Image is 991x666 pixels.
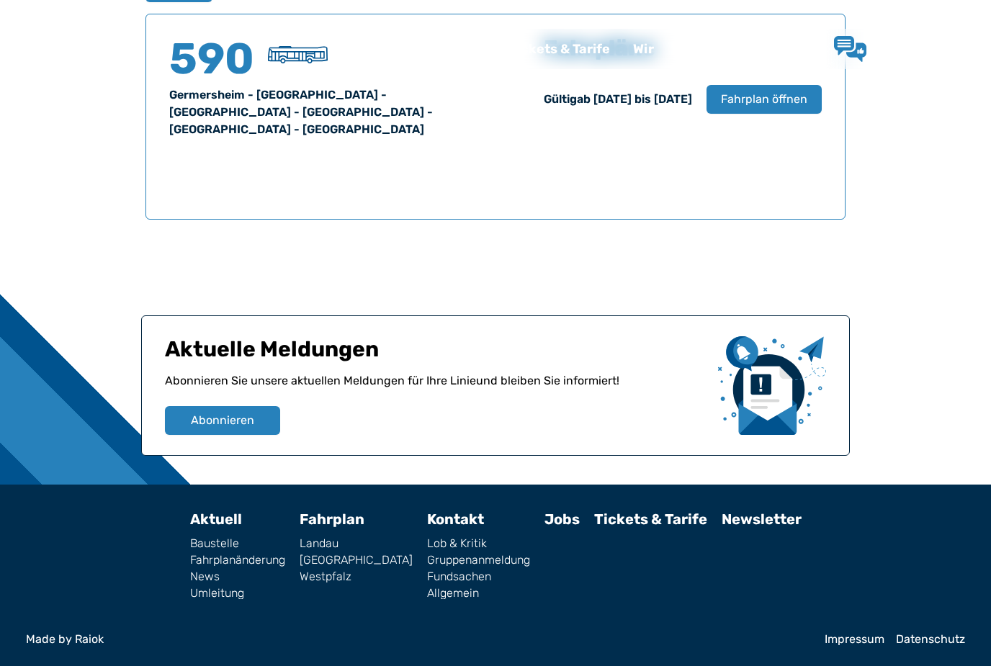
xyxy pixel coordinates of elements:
a: Aktuell [190,510,242,528]
h4: 590 [169,37,256,81]
p: Abonnieren Sie unsere aktuellen Meldungen für Ihre Linie und bleiben Sie informiert! [165,372,707,406]
a: Tickets & Tarife [498,30,622,68]
a: Tickets & Tarife [594,510,707,528]
button: Fahrplan öffnen [707,85,822,114]
a: Westpfalz [300,571,413,582]
a: Allgemein [427,588,530,599]
div: Gültig ab [DATE] bis [DATE] [544,91,692,108]
a: Gruppenanmeldung [427,554,530,566]
a: QNV Logo [46,35,102,63]
a: Umleitung [190,588,285,599]
a: Newsletter [722,510,802,528]
img: QNV Logo [46,39,102,59]
a: Lob & Kritik [427,538,530,549]
a: Jobs [544,510,580,528]
a: News [190,571,285,582]
a: Datenschutz [896,634,965,645]
span: Abonnieren [191,412,254,429]
a: Fahrplan [300,510,364,528]
a: Kontakt [720,30,795,68]
img: newsletter [718,336,826,435]
a: Fundsachen [427,571,530,582]
img: Überlandbus [268,46,328,63]
a: Jobs [665,30,720,68]
a: Impressum [825,634,884,645]
h1: Aktuelle Meldungen [165,336,707,372]
a: Kontakt [427,510,484,528]
span: Fahrplan öffnen [721,91,807,108]
a: Aktuell [346,30,416,68]
div: Germersheim - [GEOGRAPHIC_DATA] - [GEOGRAPHIC_DATA] - [GEOGRAPHIC_DATA] - [GEOGRAPHIC_DATA] - [GE... [169,86,478,138]
a: Baustelle [190,538,285,549]
a: [GEOGRAPHIC_DATA] [300,554,413,566]
span: Lob & Kritik [878,40,952,56]
a: Fahrplanänderung [190,554,285,566]
a: Made by Raiok [26,634,813,645]
a: Lob & Kritik [834,36,952,62]
button: Abonnieren [165,406,280,435]
a: Fahrplan [416,30,498,68]
a: Landau [300,538,413,549]
a: Wir [622,30,665,68]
